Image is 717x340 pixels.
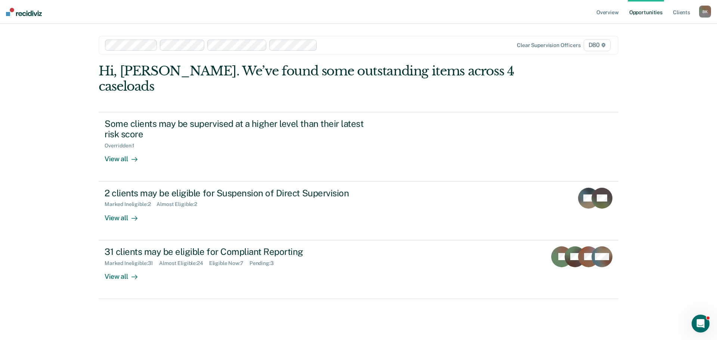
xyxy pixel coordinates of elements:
div: Overridden : 1 [105,143,140,149]
div: Almost Eligible : 2 [156,201,203,208]
div: B K [699,6,711,18]
div: Marked Ineligible : 31 [105,260,159,266]
iframe: Intercom live chat [692,315,710,333]
div: View all [105,149,146,163]
div: Eligible Now : 7 [209,260,249,266]
a: 31 clients may be eligible for Compliant ReportingMarked Ineligible:31Almost Eligible:24Eligible ... [99,240,618,299]
a: 2 clients may be eligible for Suspension of Direct SupervisionMarked Ineligible:2Almost Eligible:... [99,182,618,240]
div: 31 clients may be eligible for Compliant Reporting [105,246,367,257]
div: View all [105,208,146,222]
div: Pending : 3 [249,260,280,266]
div: View all [105,266,146,281]
div: Hi, [PERSON_NAME]. We’ve found some outstanding items across 4 caseloads [99,63,515,94]
div: Some clients may be supervised at a higher level than their latest risk score [105,118,367,140]
img: Recidiviz [6,8,42,16]
span: D80 [584,39,611,51]
button: BK [699,6,711,18]
a: Some clients may be supervised at a higher level than their latest risk scoreOverridden:1View all [99,112,618,182]
div: Almost Eligible : 24 [159,260,209,266]
div: Marked Ineligible : 2 [105,201,156,208]
div: 2 clients may be eligible for Suspension of Direct Supervision [105,188,367,199]
div: Clear supervision officers [517,42,580,49]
